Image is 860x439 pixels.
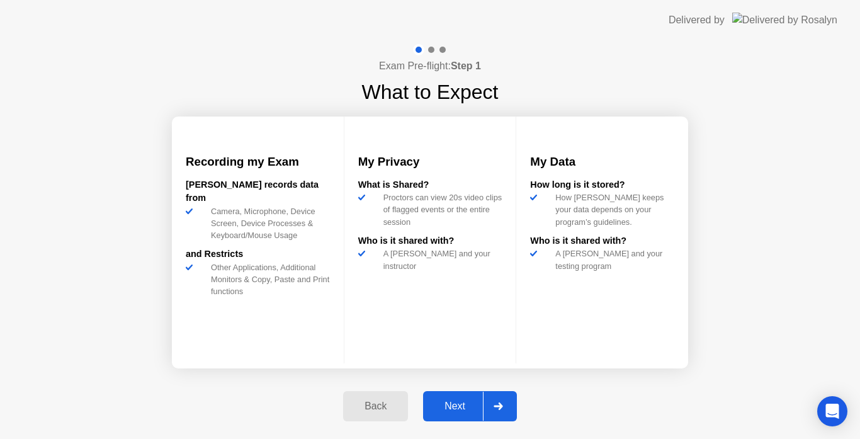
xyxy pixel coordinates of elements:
[378,248,502,271] div: A [PERSON_NAME] and your instructor
[378,191,502,228] div: Proctors can view 20s video clips of flagged events or the entire session
[206,205,330,242] div: Camera, Microphone, Device Screen, Device Processes & Keyboard/Mouse Usage
[530,178,674,192] div: How long is it stored?
[732,13,837,27] img: Delivered by Rosalyn
[362,77,499,107] h1: What to Expect
[358,153,502,171] h3: My Privacy
[186,248,330,261] div: and Restricts
[358,234,502,248] div: Who is it shared with?
[186,178,330,205] div: [PERSON_NAME] records data from
[379,59,481,74] h4: Exam Pre-flight:
[423,391,517,421] button: Next
[427,401,483,412] div: Next
[347,401,404,412] div: Back
[451,60,481,71] b: Step 1
[530,234,674,248] div: Who is it shared with?
[550,191,674,228] div: How [PERSON_NAME] keeps your data depends on your program’s guidelines.
[669,13,725,28] div: Delivered by
[206,261,330,298] div: Other Applications, Additional Monitors & Copy, Paste and Print functions
[358,178,502,192] div: What is Shared?
[530,153,674,171] h3: My Data
[343,391,408,421] button: Back
[186,153,330,171] h3: Recording my Exam
[550,248,674,271] div: A [PERSON_NAME] and your testing program
[817,396,847,426] div: Open Intercom Messenger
